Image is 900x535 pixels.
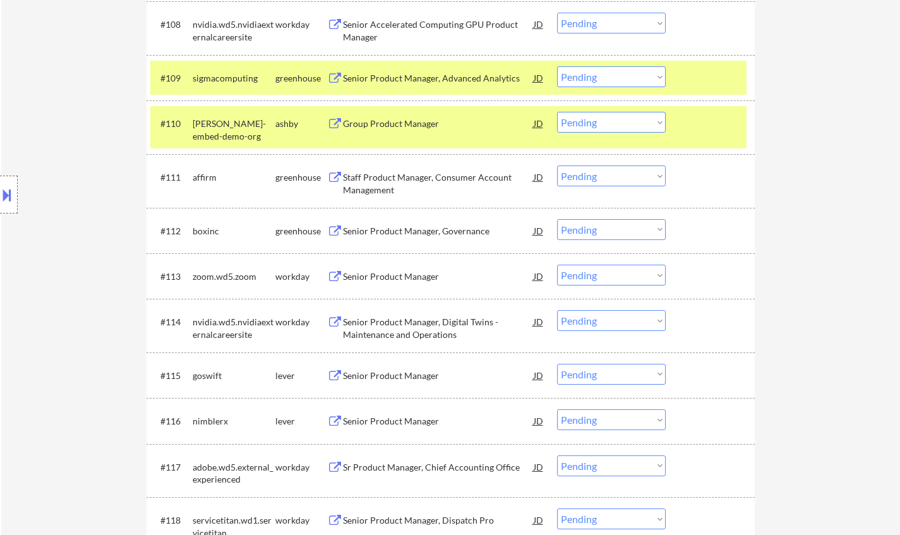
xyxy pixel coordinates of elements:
div: JD [532,219,545,242]
div: greenhouse [275,72,327,85]
div: Senior Product Manager, Dispatch Pro [343,514,534,527]
div: lever [275,370,327,382]
div: JD [532,165,545,188]
div: JD [532,455,545,478]
div: JD [532,66,545,89]
div: adobe.wd5.external_experienced [193,461,275,486]
div: #116 [160,415,183,428]
div: #108 [160,18,183,31]
div: JD [532,409,545,432]
div: workday [275,18,327,31]
div: ashby [275,117,327,130]
div: Senior Product Manager [343,370,534,382]
div: #114 [160,316,183,328]
div: zoom.wd5.zoom [193,270,275,283]
div: workday [275,270,327,283]
div: JD [532,112,545,135]
div: #118 [160,514,183,527]
div: workday [275,514,327,527]
div: JD [532,265,545,287]
div: boxinc [193,225,275,237]
div: workday [275,316,327,328]
div: Group Product Manager [343,117,534,130]
div: Senior Product Manager [343,270,534,283]
div: JD [532,13,545,35]
div: affirm [193,171,275,184]
div: workday [275,461,327,474]
div: Sr Product Manager, Chief Accounting Office [343,461,534,474]
div: #115 [160,370,183,382]
div: goswift [193,370,275,382]
div: Senior Accelerated Computing GPU Product Manager [343,18,534,43]
div: JD [532,364,545,387]
div: nvidia.wd5.nvidiaexternalcareersite [193,316,275,340]
div: greenhouse [275,171,327,184]
div: Senior Product Manager, Governance [343,225,534,237]
div: greenhouse [275,225,327,237]
div: JD [532,508,545,531]
div: lever [275,415,327,428]
div: #117 [160,461,183,474]
div: sigmacomputing [193,72,275,85]
div: #109 [160,72,183,85]
div: [PERSON_NAME]-embed-demo-org [193,117,275,142]
div: Senior Product Manager, Advanced Analytics [343,72,534,85]
div: JD [532,310,545,333]
div: Senior Product Manager, Digital Twins - Maintenance and Operations [343,316,534,340]
div: nimblerx [193,415,275,428]
div: Senior Product Manager [343,415,534,428]
div: Staff Product Manager, Consumer Account Management [343,171,534,196]
div: nvidia.wd5.nvidiaexternalcareersite [193,18,275,43]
